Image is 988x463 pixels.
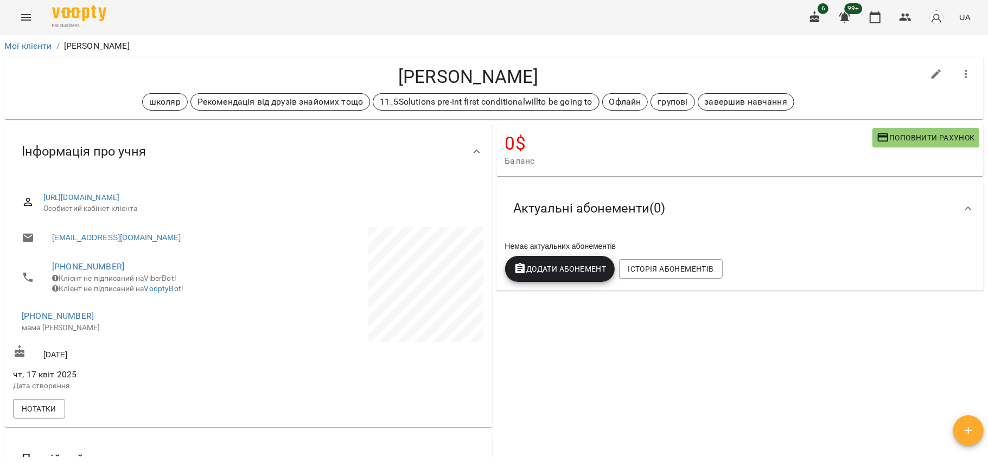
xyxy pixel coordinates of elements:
div: Немає актуальних абонементів [503,239,978,254]
button: Menu [13,4,39,30]
p: 11_5Solutions pre-int first conditionalwillto be going to [380,95,592,108]
nav: breadcrumb [4,40,984,53]
span: чт, 17 квіт 2025 [13,368,246,381]
span: 6 [818,3,828,14]
p: Дата створення [13,381,246,391]
p: Офлайн [609,95,641,108]
span: Інформація про учня [22,143,146,160]
span: Додати Абонемент [514,262,607,275]
a: [EMAIL_ADDRESS][DOMAIN_NAME] [52,232,181,243]
div: [DATE] [11,343,248,363]
button: UA [955,7,975,27]
div: завершив навчання [698,93,795,111]
span: 99+ [845,3,863,14]
div: Актуальні абонементи(0) [496,181,984,236]
span: Клієнт не підписаний на ! [52,284,183,293]
img: avatar_s.png [929,10,944,25]
span: Поповнити рахунок [877,131,975,144]
div: Рекомендація від друзів знайомих тощо [190,93,370,111]
span: Історія абонементів [628,262,713,275]
div: групові [651,93,694,111]
a: [PHONE_NUMBER] [52,261,124,272]
button: Поповнити рахунок [872,128,979,147]
img: Voopty Logo [52,5,106,21]
span: Особистий кабінет клієнта [43,203,475,214]
a: [URL][DOMAIN_NAME] [43,193,120,202]
span: Клієнт не підписаний на ViberBot! [52,274,176,282]
span: Нотатки [22,402,56,415]
a: [PHONE_NUMBER] [22,311,94,321]
button: Нотатки [13,399,65,419]
a: VooptyBot [144,284,181,293]
div: Офлайн [602,93,648,111]
a: Мої клієнти [4,41,52,51]
p: Рекомендація від друзів знайомих тощо [197,95,363,108]
span: For Business [52,22,106,29]
p: завершив навчання [705,95,788,108]
li: / [56,40,60,53]
h4: 0 $ [505,132,872,155]
p: групові [658,95,687,108]
span: Баланс [505,155,872,168]
div: 11_5Solutions pre-int first conditionalwillto be going to [373,93,599,111]
div: школяр [142,93,188,111]
button: Історія абонементів [619,259,722,279]
h4: [PERSON_NAME] [13,66,923,88]
p: мама [PERSON_NAME] [22,323,237,333]
div: Інформація про учня [4,124,492,179]
p: [PERSON_NAME] [64,40,130,53]
p: школяр [149,95,181,108]
span: Актуальні абонементи ( 0 ) [514,200,666,217]
span: UA [959,11,971,23]
button: Додати Абонемент [505,256,615,282]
